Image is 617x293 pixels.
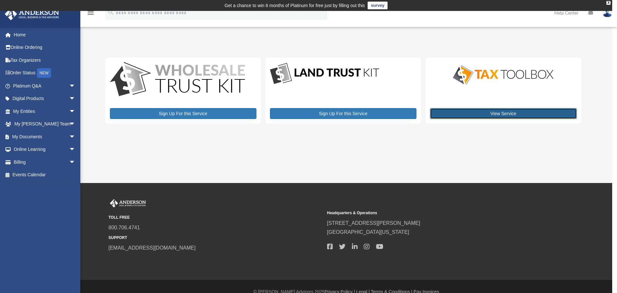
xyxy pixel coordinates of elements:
i: menu [87,9,94,17]
img: Anderson Advisors Platinum Portal [3,8,61,20]
a: My [PERSON_NAME] Teamarrow_drop_down [4,118,85,131]
a: My Documentsarrow_drop_down [4,130,85,143]
a: My Entitiesarrow_drop_down [4,105,85,118]
img: Anderson Advisors Platinum Portal [109,199,147,207]
a: Platinum Q&Aarrow_drop_down [4,79,85,92]
a: Online Ordering [4,41,85,54]
a: menu [87,11,94,17]
span: arrow_drop_down [69,143,82,156]
a: Sign Up For this Service [110,108,256,119]
a: Tax Organizers [4,54,85,67]
span: arrow_drop_down [69,118,82,131]
div: Get a chance to win 6 months of Platinum for free just by filling out this [225,2,365,9]
a: View Service [430,108,577,119]
img: LandTrust_lgo-1.jpg [270,62,379,86]
span: arrow_drop_down [69,130,82,143]
span: arrow_drop_down [69,92,82,105]
a: [EMAIL_ADDRESS][DOMAIN_NAME] [109,245,196,251]
a: Order StatusNEW [4,67,85,80]
a: [STREET_ADDRESS][PERSON_NAME] [327,220,420,226]
span: arrow_drop_down [69,79,82,93]
small: SUPPORT [109,234,323,241]
img: WS-Trust-Kit-lgo-1.jpg [110,62,245,98]
img: User Pic [603,8,612,17]
a: Billingarrow_drop_down [4,156,85,169]
a: Digital Productsarrow_drop_down [4,92,82,105]
small: Headquarters & Operations [327,210,541,216]
a: [GEOGRAPHIC_DATA][US_STATE] [327,229,409,235]
small: TOLL FREE [109,214,323,221]
a: Home [4,28,85,41]
span: arrow_drop_down [69,105,82,118]
div: close [606,1,611,5]
span: arrow_drop_down [69,156,82,169]
a: Online Learningarrow_drop_down [4,143,85,156]
a: Sign Up For this Service [270,108,416,119]
a: Events Calendar [4,169,85,181]
a: 800.706.4741 [109,225,140,230]
i: search [107,9,114,16]
a: survey [368,2,388,9]
div: NEW [37,68,51,78]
